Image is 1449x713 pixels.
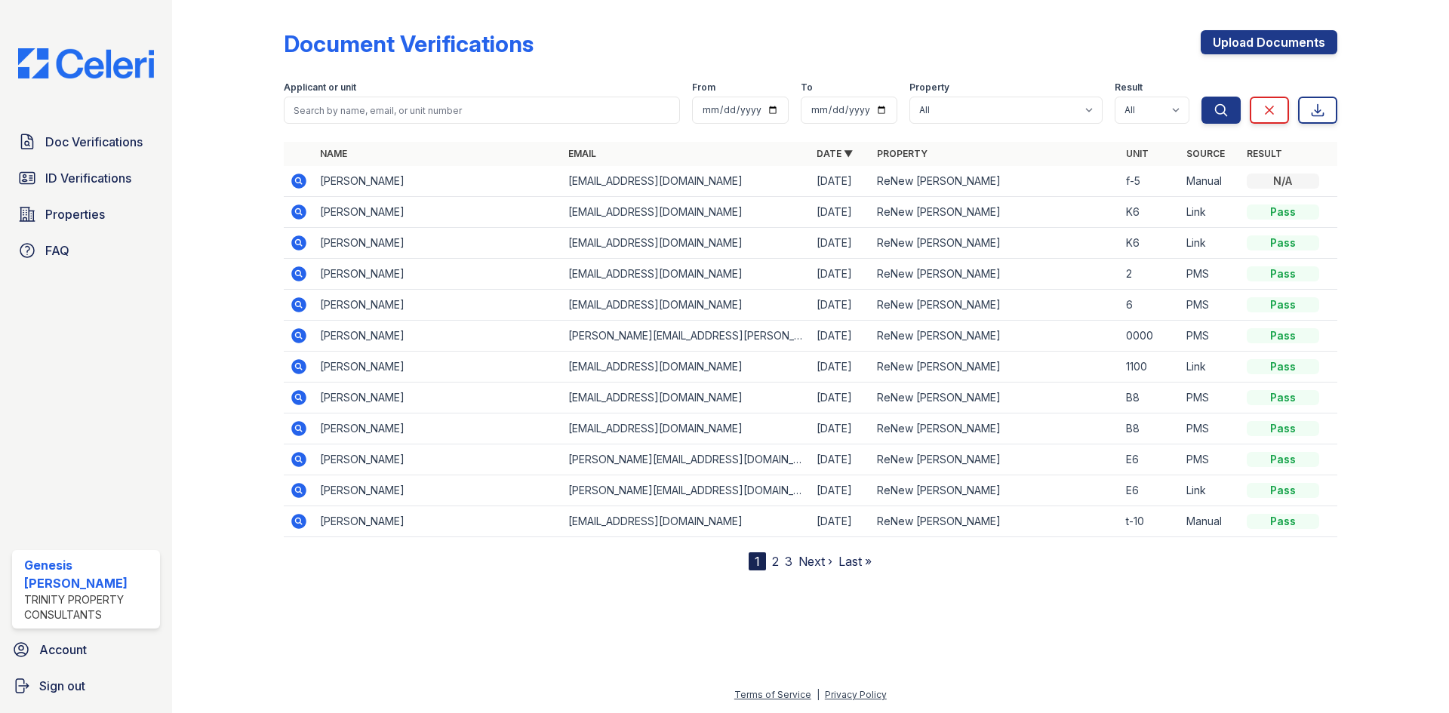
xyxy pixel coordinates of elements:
[1120,228,1180,259] td: K6
[811,321,871,352] td: [DATE]
[12,199,160,229] a: Properties
[1247,235,1319,250] div: Pass
[562,290,811,321] td: [EMAIL_ADDRESS][DOMAIN_NAME]
[1247,452,1319,467] div: Pass
[1247,297,1319,312] div: Pass
[284,30,534,57] div: Document Verifications
[1247,266,1319,281] div: Pass
[749,552,766,570] div: 1
[811,197,871,228] td: [DATE]
[314,197,562,228] td: [PERSON_NAME]
[1180,506,1241,537] td: Manual
[871,290,1119,321] td: ReNew [PERSON_NAME]
[1247,421,1319,436] div: Pass
[45,205,105,223] span: Properties
[6,48,166,78] img: CE_Logo_Blue-a8612792a0a2168367f1c8372b55b34899dd931a85d93a1a3d3e32e68fde9ad4.png
[1180,290,1241,321] td: PMS
[871,321,1119,352] td: ReNew [PERSON_NAME]
[1180,444,1241,475] td: PMS
[284,81,356,94] label: Applicant or unit
[562,413,811,444] td: [EMAIL_ADDRESS][DOMAIN_NAME]
[39,641,87,659] span: Account
[1247,483,1319,498] div: Pass
[6,635,166,665] a: Account
[871,506,1119,537] td: ReNew [PERSON_NAME]
[1180,197,1241,228] td: Link
[1120,475,1180,506] td: E6
[562,197,811,228] td: [EMAIL_ADDRESS][DOMAIN_NAME]
[871,444,1119,475] td: ReNew [PERSON_NAME]
[1120,290,1180,321] td: 6
[817,148,853,159] a: Date ▼
[1186,148,1225,159] a: Source
[562,383,811,413] td: [EMAIL_ADDRESS][DOMAIN_NAME]
[1120,383,1180,413] td: B8
[1247,204,1319,220] div: Pass
[12,235,160,266] a: FAQ
[1120,259,1180,290] td: 2
[1115,81,1143,94] label: Result
[12,127,160,157] a: Doc Verifications
[1180,321,1241,352] td: PMS
[811,228,871,259] td: [DATE]
[1120,166,1180,197] td: f-5
[877,148,928,159] a: Property
[314,444,562,475] td: [PERSON_NAME]
[811,413,871,444] td: [DATE]
[692,81,715,94] label: From
[1180,259,1241,290] td: PMS
[12,163,160,193] a: ID Verifications
[1180,166,1241,197] td: Manual
[1247,390,1319,405] div: Pass
[284,97,680,124] input: Search by name, email, or unit number
[1120,444,1180,475] td: E6
[1180,383,1241,413] td: PMS
[1120,413,1180,444] td: B8
[811,166,871,197] td: [DATE]
[871,228,1119,259] td: ReNew [PERSON_NAME]
[562,475,811,506] td: [PERSON_NAME][EMAIL_ADDRESS][DOMAIN_NAME]
[24,592,154,622] div: Trinity Property Consultants
[39,677,85,695] span: Sign out
[1180,228,1241,259] td: Link
[871,413,1119,444] td: ReNew [PERSON_NAME]
[314,475,562,506] td: [PERSON_NAME]
[314,166,562,197] td: [PERSON_NAME]
[1247,174,1319,189] div: N/A
[1120,197,1180,228] td: K6
[314,259,562,290] td: [PERSON_NAME]
[825,689,887,700] a: Privacy Policy
[562,166,811,197] td: [EMAIL_ADDRESS][DOMAIN_NAME]
[909,81,949,94] label: Property
[871,352,1119,383] td: ReNew [PERSON_NAME]
[314,383,562,413] td: [PERSON_NAME]
[811,352,871,383] td: [DATE]
[320,148,347,159] a: Name
[1180,475,1241,506] td: Link
[314,290,562,321] td: [PERSON_NAME]
[314,321,562,352] td: [PERSON_NAME]
[811,259,871,290] td: [DATE]
[314,352,562,383] td: [PERSON_NAME]
[1120,321,1180,352] td: 0000
[1180,352,1241,383] td: Link
[568,148,596,159] a: Email
[1120,352,1180,383] td: 1100
[6,671,166,701] a: Sign out
[1120,506,1180,537] td: t-10
[45,133,143,151] span: Doc Verifications
[562,352,811,383] td: [EMAIL_ADDRESS][DOMAIN_NAME]
[811,444,871,475] td: [DATE]
[1201,30,1337,54] a: Upload Documents
[871,475,1119,506] td: ReNew [PERSON_NAME]
[811,383,871,413] td: [DATE]
[811,290,871,321] td: [DATE]
[314,413,562,444] td: [PERSON_NAME]
[45,241,69,260] span: FAQ
[314,228,562,259] td: [PERSON_NAME]
[1247,148,1282,159] a: Result
[562,228,811,259] td: [EMAIL_ADDRESS][DOMAIN_NAME]
[871,259,1119,290] td: ReNew [PERSON_NAME]
[772,554,779,569] a: 2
